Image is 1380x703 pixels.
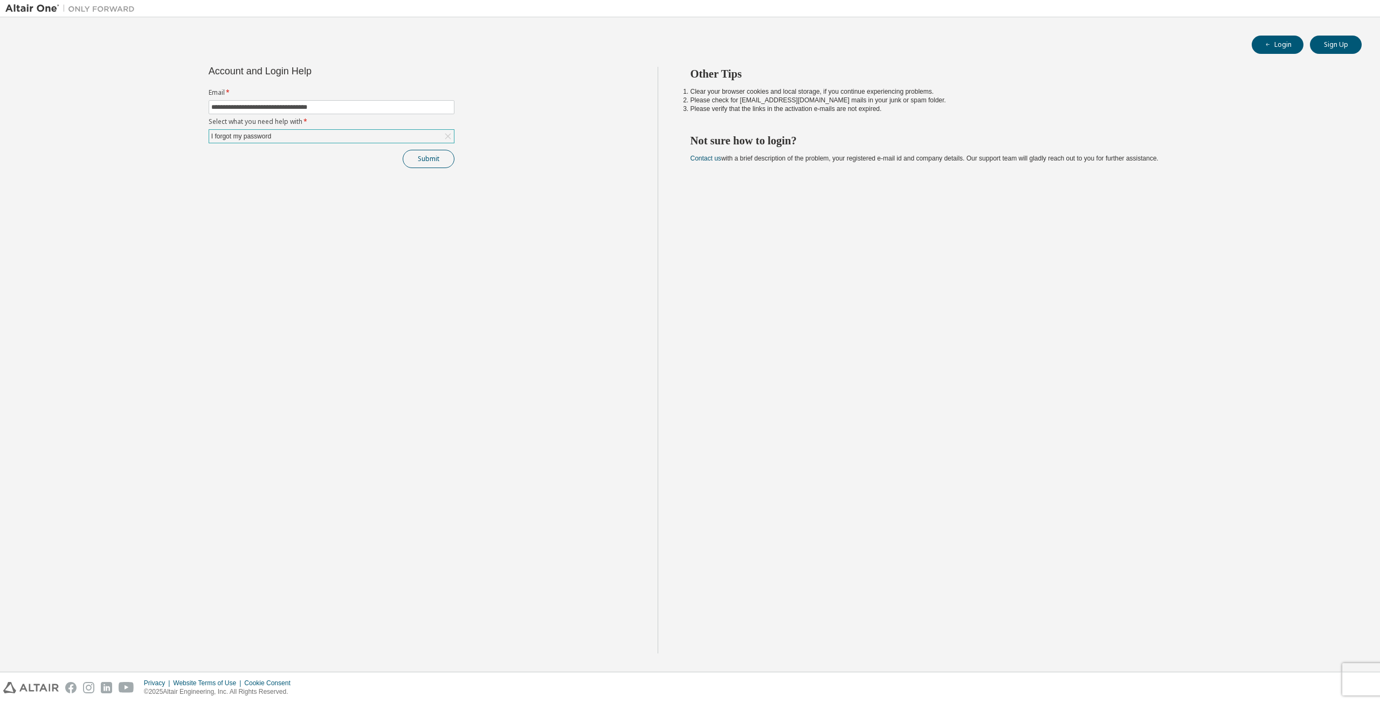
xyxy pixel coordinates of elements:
div: I forgot my password [210,130,273,142]
div: Cookie Consent [244,679,296,687]
div: Website Terms of Use [173,679,244,687]
span: with a brief description of the problem, your registered e-mail id and company details. Our suppo... [691,155,1158,162]
label: Select what you need help with [209,117,454,126]
a: Contact us [691,155,721,162]
h2: Other Tips [691,67,1343,81]
button: Sign Up [1310,36,1362,54]
img: instagram.svg [83,682,94,693]
li: Please check for [EMAIL_ADDRESS][DOMAIN_NAME] mails in your junk or spam folder. [691,96,1343,105]
div: I forgot my password [209,130,454,143]
img: linkedin.svg [101,682,112,693]
button: Login [1252,36,1303,54]
div: Privacy [144,679,173,687]
img: youtube.svg [119,682,134,693]
button: Submit [403,150,454,168]
img: Altair One [5,3,140,14]
h2: Not sure how to login? [691,134,1343,148]
div: Account and Login Help [209,67,405,75]
li: Please verify that the links in the activation e-mails are not expired. [691,105,1343,113]
img: facebook.svg [65,682,77,693]
li: Clear your browser cookies and local storage, if you continue experiencing problems. [691,87,1343,96]
p: © 2025 Altair Engineering, Inc. All Rights Reserved. [144,687,297,697]
img: altair_logo.svg [3,682,59,693]
label: Email [209,88,454,97]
